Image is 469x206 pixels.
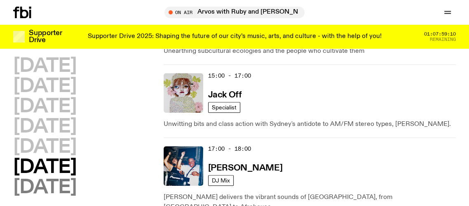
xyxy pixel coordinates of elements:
span: 01:07:59:10 [424,32,456,36]
button: [DATE] [13,77,76,96]
p: Supporter Drive 2025: Shaping the future of our city’s music, arts, and culture - with the help o... [88,33,382,40]
button: [DATE] [13,138,76,156]
a: Specialist [208,102,240,113]
span: DJ Mix [212,177,230,183]
h3: Supporter Drive [29,30,62,44]
button: [DATE] [13,97,76,116]
span: Specialist [212,104,237,110]
a: DJ Mix [208,175,234,186]
button: [DATE] [13,178,76,197]
button: [DATE] [13,118,76,136]
span: Remaining [430,37,456,42]
button: On AirArvos with Ruby and [PERSON_NAME] [164,7,305,18]
p: Unwitting bits and class action with Sydney's antidote to AM/FM stereo types, [PERSON_NAME]. [164,119,456,129]
a: Jack Off [208,89,242,99]
span: 17:00 - 18:00 [208,145,251,153]
button: [DATE] [13,57,76,76]
span: 15:00 - 17:00 [208,72,251,80]
p: Unearthing subcultural ecologies and the people who cultivate them [164,46,456,56]
a: [PERSON_NAME] [208,162,282,173]
h3: Jack Off [208,91,242,99]
img: a dotty lady cuddling her cat amongst flowers [164,73,203,113]
button: [DATE] [13,158,76,177]
h3: [PERSON_NAME] [208,164,282,173]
